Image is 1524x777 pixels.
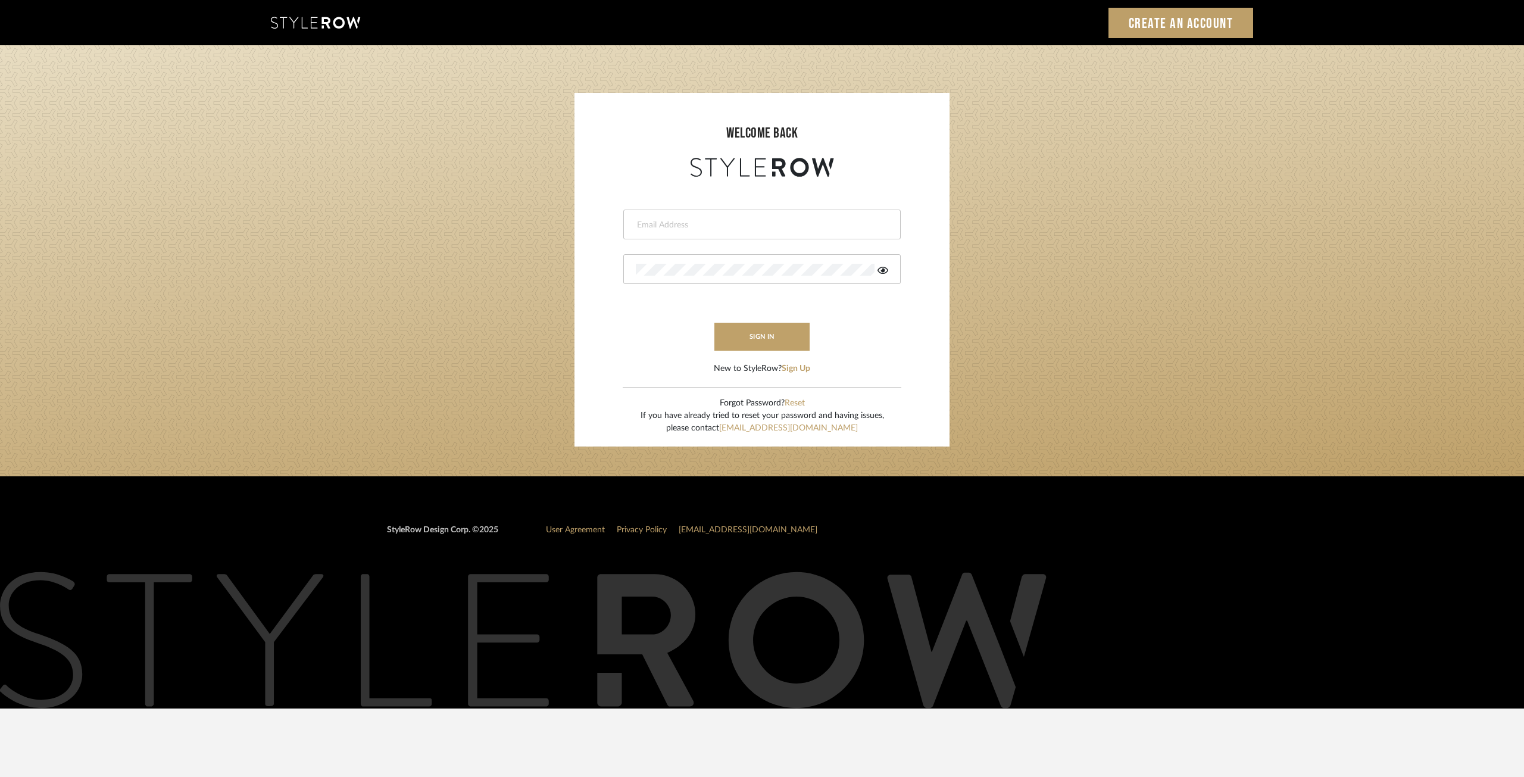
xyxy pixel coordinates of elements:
button: Sign Up [782,363,810,375]
a: Create an Account [1108,8,1254,38]
div: welcome back [586,123,938,144]
div: New to StyleRow? [714,363,810,375]
a: Privacy Policy [617,526,667,534]
div: If you have already tried to reset your password and having issues, please contact [641,410,884,435]
button: Reset [785,397,805,410]
button: sign in [714,323,810,351]
a: [EMAIL_ADDRESS][DOMAIN_NAME] [679,526,817,534]
div: StyleRow Design Corp. ©2025 [387,524,498,546]
div: Forgot Password? [641,397,884,410]
input: Email Address [636,219,885,231]
a: User Agreement [546,526,605,534]
a: [EMAIL_ADDRESS][DOMAIN_NAME] [719,424,858,432]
